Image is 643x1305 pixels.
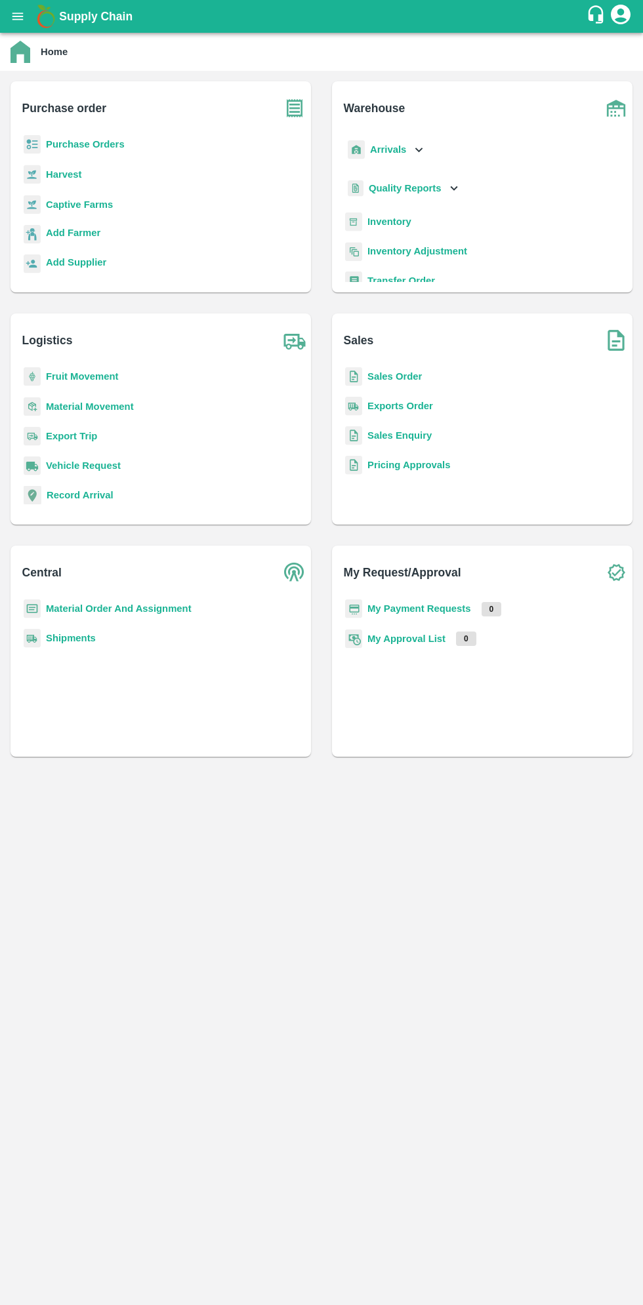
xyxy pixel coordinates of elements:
img: check [600,556,633,589]
b: Warehouse [344,99,405,117]
img: home [10,41,30,63]
a: Inventory Adjustment [367,246,467,256]
img: shipments [345,397,362,416]
a: Supply Chain [59,7,586,26]
a: Vehicle Request [46,460,121,471]
button: open drawer [3,1,33,31]
img: reciept [24,135,41,154]
img: whInventory [345,212,362,231]
b: Add Farmer [46,228,100,238]
div: account of current user [609,3,633,30]
a: Pricing Approvals [367,460,450,470]
img: delivery [24,427,41,446]
img: payment [345,599,362,618]
a: Purchase Orders [46,139,125,150]
img: whArrival [348,140,365,159]
a: Harvest [46,169,81,180]
img: truck [278,324,311,357]
img: qualityReport [348,180,363,197]
b: Supply Chain [59,10,133,23]
p: 0 [482,602,502,616]
img: vehicle [24,456,41,475]
a: Material Order And Assignment [46,603,192,614]
img: sales [345,456,362,475]
b: Purchase order [22,99,106,117]
a: Exports Order [367,401,433,411]
img: central [278,556,311,589]
b: My Request/Approval [344,563,461,582]
div: Quality Reports [345,175,461,202]
img: farmer [24,225,41,244]
a: Record Arrival [47,490,114,500]
a: Transfer Order [367,275,435,286]
img: sales [345,367,362,386]
img: harvest [24,165,41,184]
img: material [24,397,41,416]
img: inventory [345,242,362,261]
img: harvest [24,195,41,214]
a: Add Farmer [46,226,100,243]
a: Add Supplier [46,255,106,273]
a: Material Movement [46,401,134,412]
b: Sales [344,331,374,350]
b: Home [41,47,68,57]
b: Arrivals [370,144,406,155]
img: purchase [278,92,311,125]
b: Quality Reports [369,183,442,193]
img: soSales [600,324,633,357]
img: sales [345,426,362,445]
b: Central [22,563,62,582]
img: warehouse [600,92,633,125]
a: Sales Enquiry [367,430,432,441]
a: Captive Farms [46,199,113,210]
img: whTransfer [345,271,362,291]
a: Fruit Movement [46,371,119,382]
b: Add Supplier [46,257,106,268]
a: Shipments [46,633,96,643]
img: centralMaterial [24,599,41,618]
a: Sales Order [367,371,422,382]
img: supplier [24,254,41,273]
div: Arrivals [345,135,426,165]
a: Export Trip [46,431,97,441]
img: approval [345,629,362,649]
img: shipments [24,629,41,648]
a: Inventory [367,216,411,227]
img: logo [33,3,59,30]
b: Logistics [22,331,73,350]
a: My Payment Requests [367,603,471,614]
img: fruit [24,367,41,386]
div: customer-support [586,5,609,28]
img: recordArrival [24,486,41,504]
a: My Approval List [367,633,446,644]
p: 0 [456,632,476,646]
